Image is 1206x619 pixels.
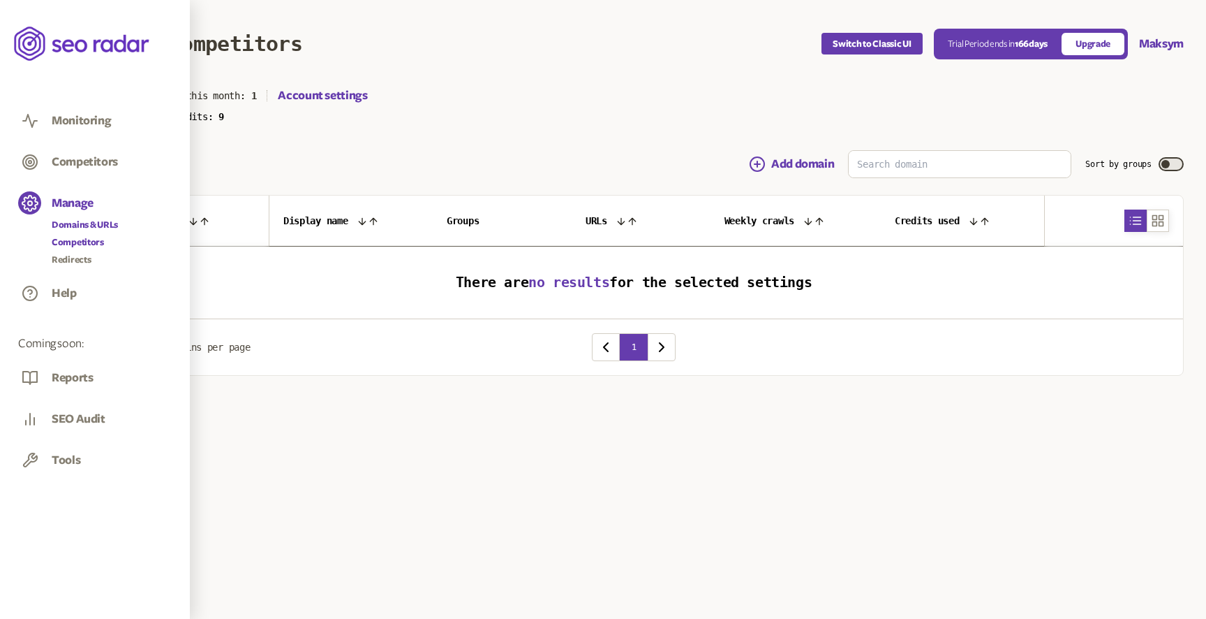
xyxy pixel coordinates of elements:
input: Search domain [849,151,1071,177]
a: Upgrade [1062,33,1124,55]
span: no results [528,274,609,291]
label: Sort by groups [1085,159,1152,170]
span: Weekly crawls [724,215,794,226]
button: Add domain [749,156,834,173]
span: 1 [251,90,257,101]
a: Competitors [52,235,118,249]
button: Switch to Classic UI [821,33,922,54]
span: domains per page [164,342,251,353]
a: Competitors [18,150,172,177]
button: Help [52,286,77,301]
span: Display name [283,215,348,226]
button: 1 [620,333,648,361]
button: Manage [52,196,94,211]
p: Remaining crawl credits: [84,111,1184,122]
a: Domains & URLs [52,218,118,232]
p: Trial Period ends in [948,38,1048,50]
span: Credits used [895,215,960,226]
h3: There are for the selected settings [98,275,1169,291]
span: 166 days [1015,39,1048,49]
button: Competitors [52,154,118,170]
span: Groups [447,215,479,226]
span: URLs [586,215,607,226]
span: 9 [218,111,224,122]
a: Account settings [278,87,367,104]
span: Coming soon: [18,336,172,352]
a: Redirects [52,253,118,267]
h1: Manage Competitors [84,31,302,56]
button: Monitoring [52,113,111,129]
button: Maksym [1139,36,1184,52]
